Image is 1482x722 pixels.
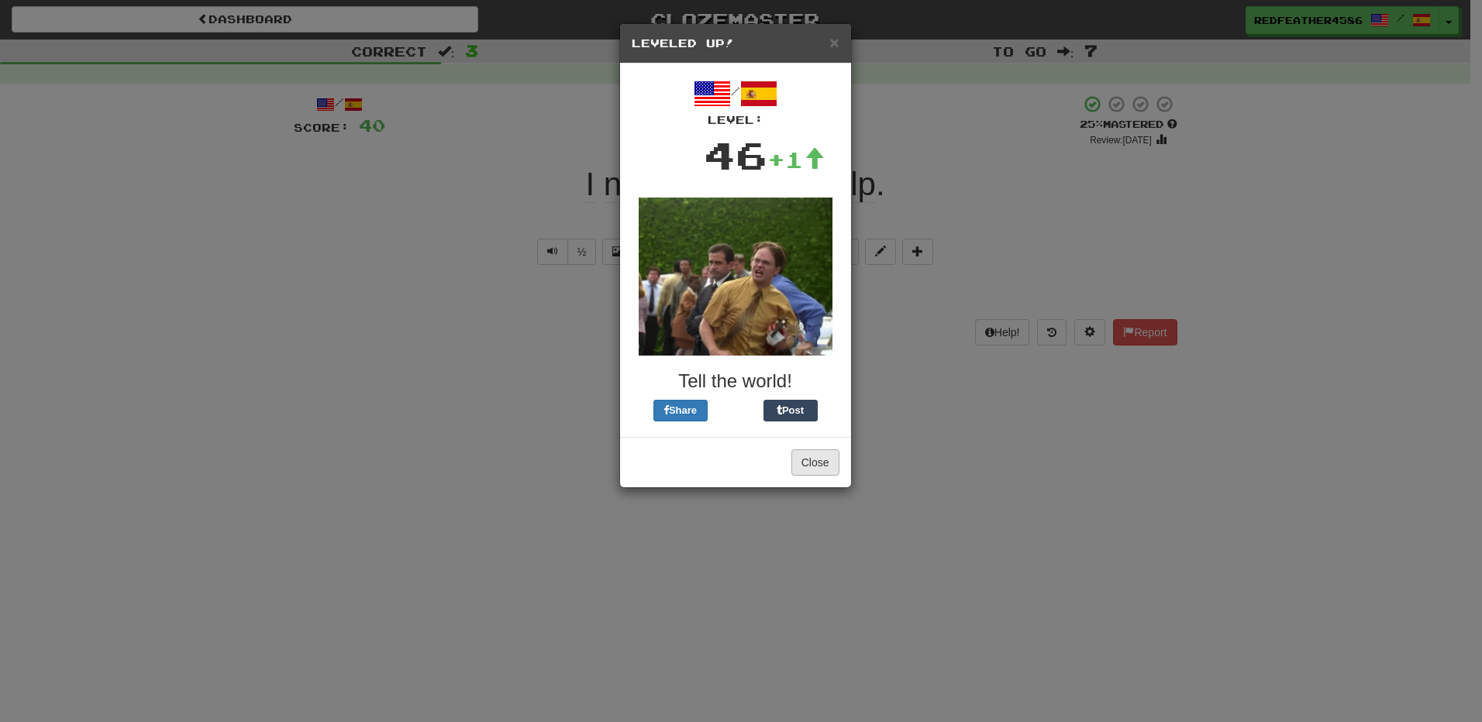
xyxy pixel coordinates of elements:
button: Share [653,400,708,421]
div: Level: [632,112,839,128]
span: × [829,33,839,51]
button: Close [791,449,839,476]
div: / [632,75,839,128]
button: Post [763,400,818,421]
div: 46 [704,128,767,182]
h3: Tell the world! [632,371,839,391]
div: +1 [767,144,825,175]
iframe: X Post Button [708,400,763,421]
img: dwight-38fd9167b88c7212ef5e57fe3c23d517be8a6295dbcd4b80f87bd2b6bd7e5025.gif [639,198,832,356]
h5: Leveled Up! [632,36,839,51]
button: Close [829,34,839,50]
